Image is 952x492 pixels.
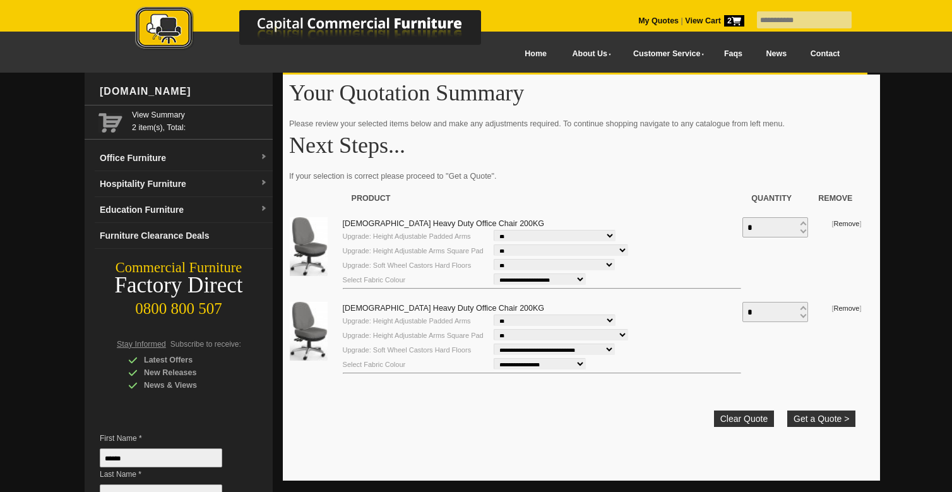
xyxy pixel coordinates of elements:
[128,354,248,366] div: Latest Offers
[343,232,471,240] small: Upgrade: Height Adjustable Padded Arms
[289,170,874,183] p: If your selection is correct please proceed to "Get a Quote".
[724,15,744,27] span: 2
[260,205,268,213] img: dropdown
[343,276,406,284] small: Select Fabric Colour
[619,40,712,68] a: Customer Service
[128,366,248,379] div: New Releases
[559,40,619,68] a: About Us
[831,304,861,312] small: [ ]
[100,448,222,467] input: First Name *
[343,332,484,339] small: Upgrade: Height Adjustable Arms Square Pad
[343,219,545,228] a: [DEMOGRAPHIC_DATA] Heavy Duty Office Chair 200KG
[754,40,799,68] a: News
[833,304,859,312] a: Remove
[343,247,484,255] small: Upgrade: Height Adjustable Arms Square Pad
[343,361,406,368] small: Select Fabric Colour
[787,411,855,427] button: Get a Quote >
[343,346,472,354] small: Upgrade: Soft Wheel Castors Hard Floors
[260,179,268,187] img: dropdown
[683,16,744,25] a: View Cart2
[100,6,542,52] img: Capital Commercial Furniture Logo
[100,432,241,445] span: First Name *
[343,317,471,325] small: Upgrade: Height Adjustable Padded Arms
[95,145,273,171] a: Office Furnituredropdown
[95,223,273,249] a: Furniture Clearance Deals
[799,40,852,68] a: Contact
[714,411,774,427] a: Clear Quote
[95,73,273,111] div: [DOMAIN_NAME]
[712,40,754,68] a: Faqs
[343,304,545,313] a: [DEMOGRAPHIC_DATA] Heavy Duty Office Chair 200KG
[132,109,268,121] a: View Summary
[95,171,273,197] a: Hospitality Furnituredropdown
[831,220,861,227] small: [ ]
[685,16,744,25] strong: View Cart
[289,81,874,105] h1: Your Quotation Summary
[260,153,268,161] img: dropdown
[85,294,273,318] div: 0800 800 507
[95,197,273,223] a: Education Furnituredropdown
[742,186,809,211] th: Quantity
[809,186,862,211] th: Remove
[833,220,859,227] a: Remove
[85,259,273,277] div: Commercial Furniture
[100,6,542,56] a: Capital Commercial Furniture Logo
[132,109,268,132] span: 2 item(s), Total:
[170,340,241,349] span: Subscribe to receive:
[289,117,874,130] p: Please review your selected items below and make any adjustments required. To continue shopping n...
[342,186,742,211] th: Product
[100,468,241,481] span: Last Name *
[289,133,874,157] h1: Next Steps...
[638,16,679,25] a: My Quotes
[117,340,166,349] span: Stay Informed
[343,261,472,269] small: Upgrade: Soft Wheel Castors Hard Floors
[128,379,248,392] div: News & Views
[85,277,273,294] div: Factory Direct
